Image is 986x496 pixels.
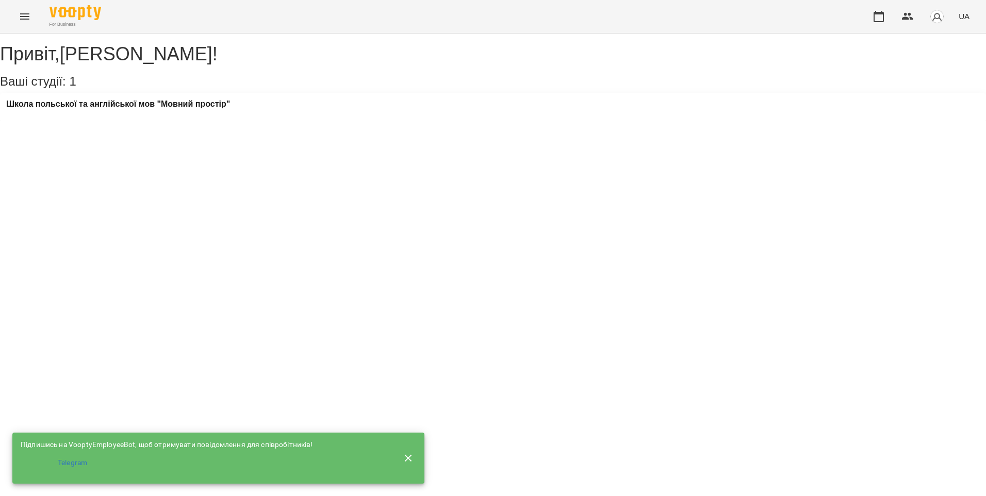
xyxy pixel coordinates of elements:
span: For Business [50,21,101,28]
img: avatar_s.png [930,9,944,24]
a: Школа польської та англійської мов "Мовний простір" [6,100,230,109]
span: 1 [69,74,76,88]
button: Menu [12,4,37,29]
img: Voopty Logo [50,5,101,20]
button: UA [955,7,974,26]
span: UA [959,11,969,22]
